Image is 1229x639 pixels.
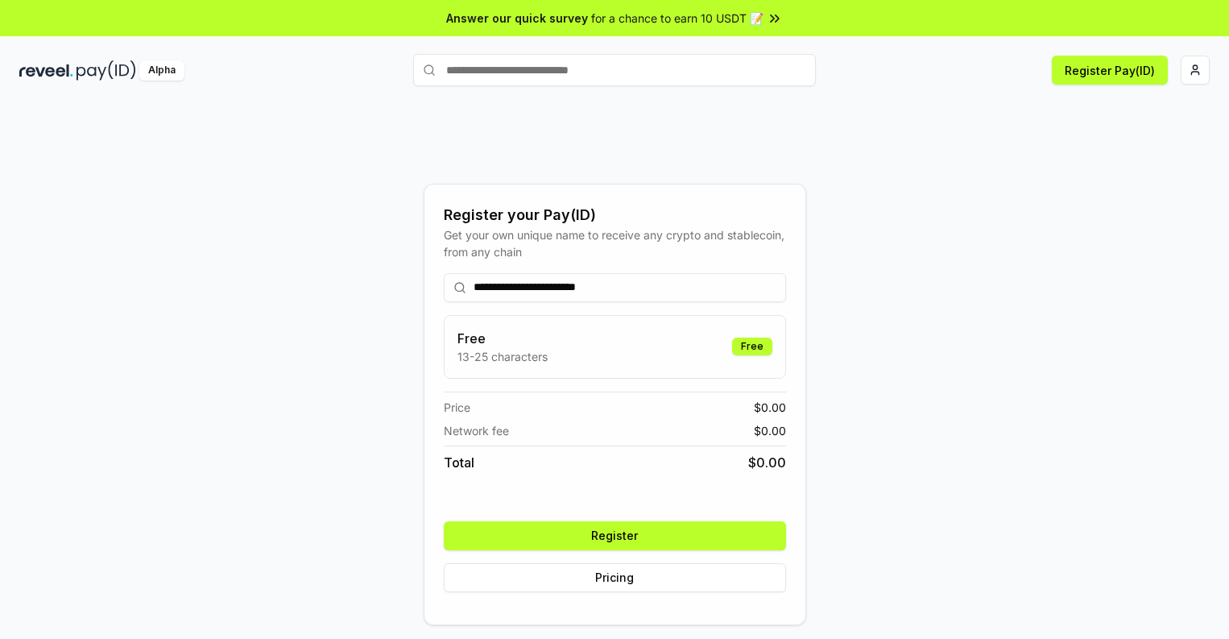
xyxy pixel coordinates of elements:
[748,453,786,472] span: $ 0.00
[591,10,763,27] span: for a chance to earn 10 USDT 📝
[457,348,548,365] p: 13-25 characters
[77,60,136,81] img: pay_id
[444,521,786,550] button: Register
[444,563,786,592] button: Pricing
[444,226,786,260] div: Get your own unique name to receive any crypto and stablecoin, from any chain
[19,60,73,81] img: reveel_dark
[139,60,184,81] div: Alpha
[444,422,509,439] span: Network fee
[457,329,548,348] h3: Free
[444,204,786,226] div: Register your Pay(ID)
[1052,56,1168,85] button: Register Pay(ID)
[754,422,786,439] span: $ 0.00
[444,453,474,472] span: Total
[444,399,470,416] span: Price
[732,338,772,355] div: Free
[754,399,786,416] span: $ 0.00
[446,10,588,27] span: Answer our quick survey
